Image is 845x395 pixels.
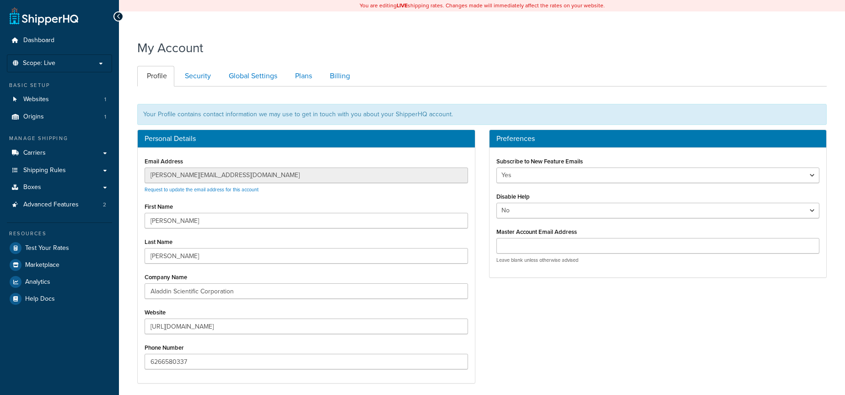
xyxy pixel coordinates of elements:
span: Test Your Rates [25,244,69,252]
a: Plans [285,66,319,87]
a: Request to update the email address for this account [145,186,258,193]
h1: My Account [137,39,203,57]
a: Boxes [7,179,112,196]
li: Origins [7,108,112,125]
li: Websites [7,91,112,108]
span: Websites [23,96,49,103]
label: Website [145,309,166,316]
li: Advanced Features [7,196,112,213]
a: Test Your Rates [7,240,112,256]
span: Marketplace [25,261,59,269]
b: LIVE [397,1,408,10]
span: Origins [23,113,44,121]
a: ShipperHQ Home [10,7,78,25]
h3: Preferences [496,135,820,143]
div: Your Profile contains contact information we may use to get in touch with you about your ShipperH... [137,104,827,125]
p: Leave blank unless otherwise advised [496,257,820,264]
div: Manage Shipping [7,135,112,142]
a: Carriers [7,145,112,162]
span: 1 [104,96,106,103]
span: Shipping Rules [23,167,66,174]
a: Billing [320,66,357,87]
div: Basic Setup [7,81,112,89]
span: Help Docs [25,295,55,303]
h3: Personal Details [145,135,468,143]
span: 1 [104,113,106,121]
a: Shipping Rules [7,162,112,179]
a: Marketplace [7,257,112,273]
label: Phone Number [145,344,184,351]
a: Profile [137,66,174,87]
a: Origins 1 [7,108,112,125]
a: Analytics [7,274,112,290]
a: Websites 1 [7,91,112,108]
span: Analytics [25,278,50,286]
label: Company Name [145,274,187,281]
span: 2 [103,201,106,209]
label: First Name [145,203,173,210]
label: Email Address [145,158,183,165]
span: Advanced Features [23,201,79,209]
span: Dashboard [23,37,54,44]
a: Advanced Features 2 [7,196,112,213]
a: Help Docs [7,291,112,307]
span: Scope: Live [23,60,55,67]
span: Boxes [23,184,41,191]
span: Carriers [23,149,46,157]
label: Subscribe to New Feature Emails [496,158,583,165]
div: Resources [7,230,112,238]
a: Global Settings [219,66,285,87]
label: Last Name [145,238,172,245]
label: Disable Help [496,193,530,200]
a: Security [175,66,218,87]
label: Master Account Email Address [496,228,577,235]
a: Dashboard [7,32,112,49]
